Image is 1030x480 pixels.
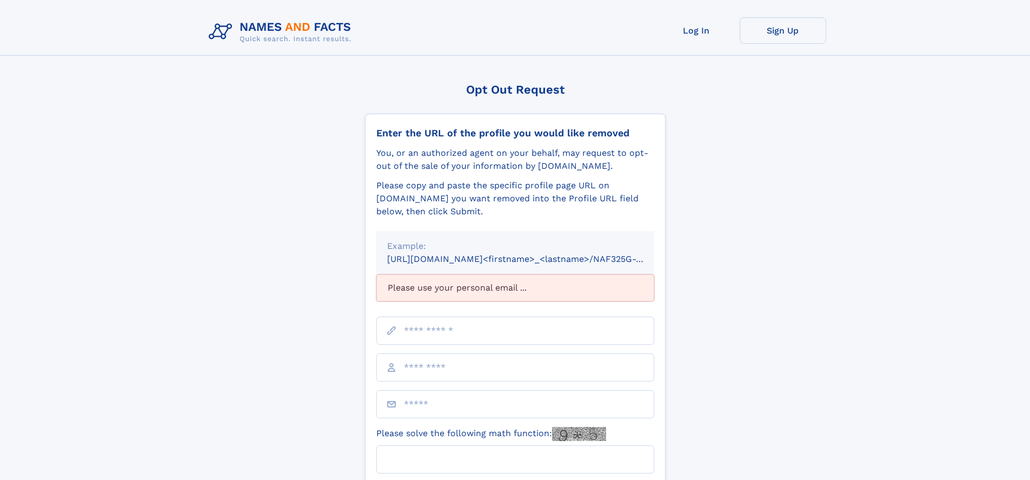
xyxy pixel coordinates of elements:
a: Sign Up [740,17,826,44]
img: Logo Names and Facts [204,17,360,47]
div: Opt Out Request [365,83,666,96]
div: You, or an authorized agent on your behalf, may request to opt-out of the sale of your informatio... [376,147,654,173]
a: Log In [653,17,740,44]
label: Please solve the following math function: [376,427,606,441]
div: Example: [387,240,643,253]
div: Please use your personal email ... [376,274,654,301]
div: Please copy and paste the specific profile page URL on [DOMAIN_NAME] you want removed into the Pr... [376,179,654,218]
small: [URL][DOMAIN_NAME]<firstname>_<lastname>/NAF325G-xxxxxxxx [387,254,675,264]
div: Enter the URL of the profile you would like removed [376,127,654,139]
